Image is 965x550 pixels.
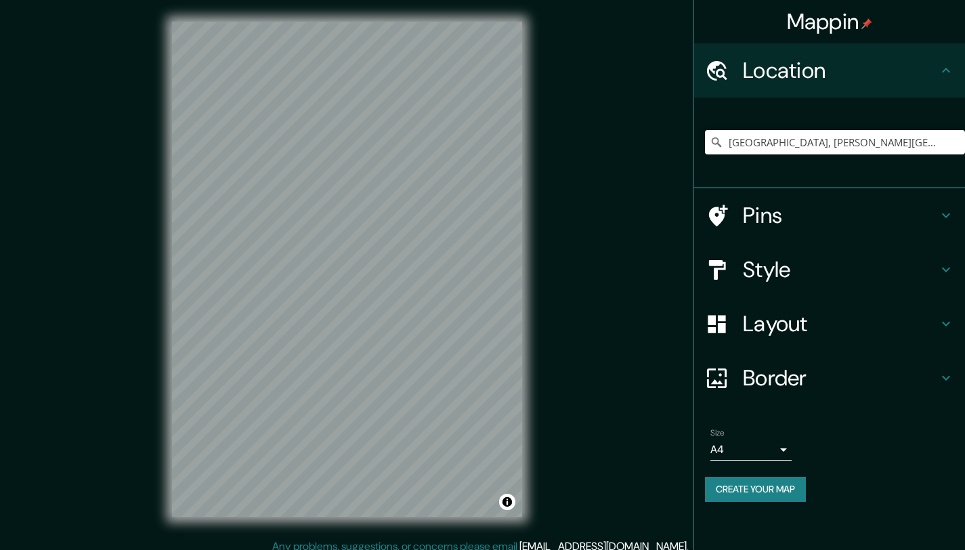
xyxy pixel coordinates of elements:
[694,188,965,242] div: Pins
[743,310,938,337] h4: Layout
[694,43,965,98] div: Location
[743,256,938,283] h4: Style
[694,351,965,405] div: Border
[694,242,965,297] div: Style
[705,477,806,502] button: Create your map
[172,22,522,517] canvas: Map
[705,130,965,154] input: Pick your city or area
[743,364,938,392] h4: Border
[861,18,872,29] img: pin-icon.png
[694,297,965,351] div: Layout
[710,439,792,461] div: A4
[743,57,938,84] h4: Location
[710,427,725,439] label: Size
[743,202,938,229] h4: Pins
[787,8,873,35] h4: Mappin
[499,494,515,510] button: Toggle attribution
